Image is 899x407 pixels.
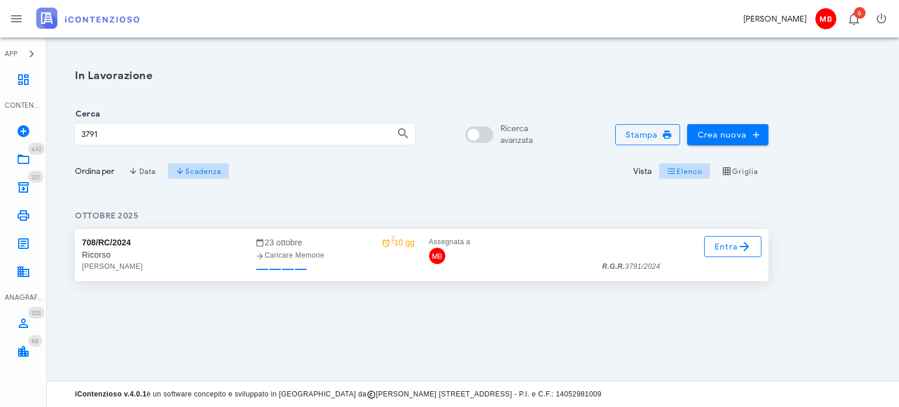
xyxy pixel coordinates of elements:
[75,165,114,177] div: Ordina per
[36,8,139,29] img: logo-text-2x.png
[255,236,414,249] div: 23 ottobre
[715,163,766,179] button: Griglia
[28,307,44,319] span: Distintivo
[32,337,39,345] span: 88
[382,236,414,249] div: -10 gg
[129,166,155,176] span: Data
[76,124,373,144] input: Cerca
[500,123,533,146] div: Ricerca avanzata
[75,210,768,222] h4: ottobre 2025
[72,108,100,120] label: Cerca
[722,166,759,176] span: Griglia
[625,129,671,140] span: Stampa
[815,8,836,29] span: MB
[391,232,394,245] span: 2
[176,166,222,176] span: Scadenza
[687,124,768,145] button: Crea nuova
[429,236,588,248] div: Assegnata a
[5,292,42,303] div: ANAGRAFICA
[429,248,445,264] span: MB
[255,249,414,261] div: Caricare Memorie
[121,163,163,179] button: Data
[82,236,131,249] div: 708/RC/2024
[5,100,42,111] div: CONTENZIOSO
[696,129,759,140] span: Crea nuova
[602,261,660,272] div: 3791/2024
[28,143,45,155] span: Distintivo
[854,7,866,19] span: Distintivo
[658,163,710,179] button: Elenco
[811,5,839,33] button: MB
[32,309,41,317] span: 325
[714,240,752,254] span: Entra
[168,163,229,179] button: Scadenza
[82,249,241,261] div: Ricorso
[32,145,42,153] span: 642
[28,335,42,347] span: Distintivo
[615,124,681,145] button: Stampa
[839,5,867,33] button: Distintivo
[602,262,625,271] strong: R.G.R.
[743,13,807,25] div: [PERSON_NAME]
[75,68,768,84] h1: In Lavorazione
[667,166,703,176] span: Elenco
[633,165,651,177] div: Vista
[28,171,43,183] span: Distintivo
[75,390,146,398] strong: iContenzioso v.4.0.1
[704,236,762,257] a: Entra
[82,261,241,272] div: [PERSON_NAME]
[32,173,40,181] span: 321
